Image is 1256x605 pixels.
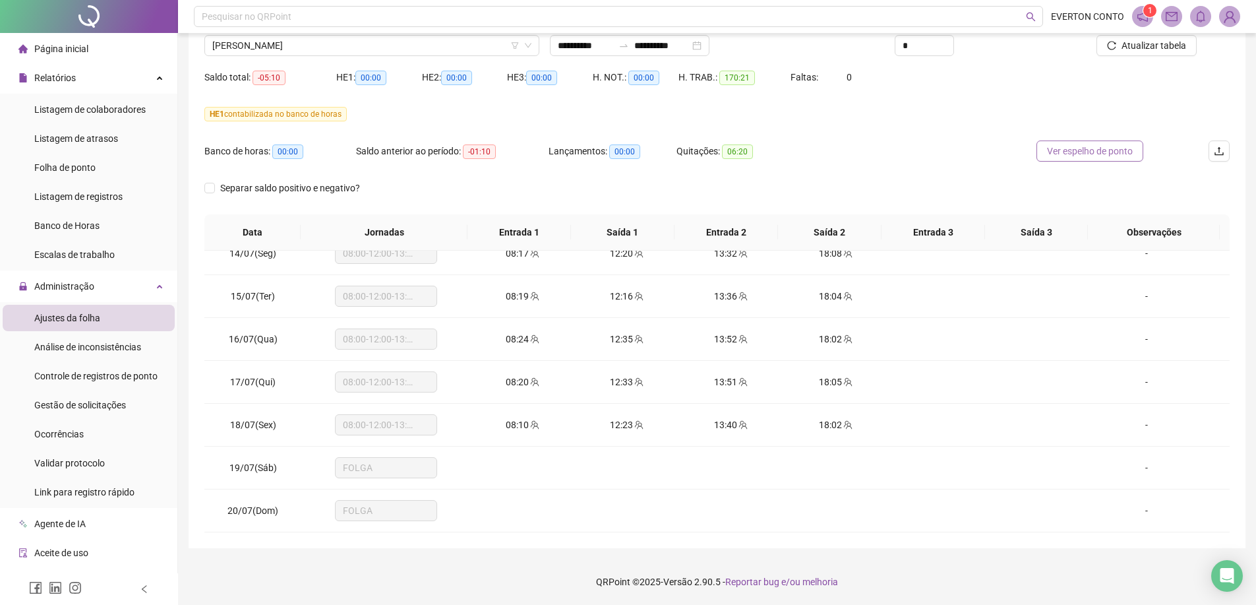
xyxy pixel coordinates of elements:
span: FOLGA [343,501,429,521]
span: facebook [29,581,42,594]
th: Saída 2 [778,214,882,251]
span: 18:02 [819,334,842,344]
div: Saldo total: [204,70,336,85]
div: H. TRAB.: [678,70,791,85]
span: home [18,44,28,53]
span: Listagem de atrasos [34,133,118,144]
span: Reportar bug e/ou melhoria [725,577,838,587]
span: 08:24 [506,334,529,344]
div: Lançamentos: [549,144,676,159]
span: search [1026,12,1036,22]
span: team [633,377,643,387]
span: 18:04 [819,291,842,302]
span: 20/07(Dom) [227,505,278,516]
th: Jornadas [301,214,467,251]
span: Ver espelho de ponto [1047,144,1133,158]
span: swap-right [618,40,629,51]
span: FOLGA [343,458,429,478]
th: Entrada 1 [467,214,571,251]
div: Banco de horas: [204,144,356,159]
span: 08:00-12:00-13:12-18:00 [343,372,429,392]
span: Ajustes da folha [34,313,100,323]
span: to [618,40,629,51]
span: 12:16 [610,291,633,302]
span: down [524,42,532,49]
sup: 1 [1143,4,1156,17]
span: 18/07(Sex) [230,420,276,430]
span: 12:23 [610,420,633,430]
span: 08:00-12:00-13:12-18:00 [343,415,429,435]
span: 13:51 [714,377,737,387]
span: Separar saldo positivo e negativo? [215,181,365,195]
span: reload [1107,41,1116,50]
span: team [842,377,852,387]
span: 12:35 [610,334,633,344]
span: team [529,420,539,430]
span: 18:08 [819,248,842,259]
th: Entrada 2 [674,214,778,251]
span: Folha de ponto [34,162,96,173]
span: Observações [1098,225,1209,239]
span: - [1145,291,1148,302]
div: H. NOT.: [593,70,678,85]
span: Administração [34,281,94,292]
span: team [842,249,852,258]
span: team [842,292,852,301]
span: 00:00 [355,71,386,85]
span: team [633,249,643,258]
span: - [1145,462,1148,473]
span: HE 1 [210,110,224,119]
span: filter [511,42,519,49]
span: 08:19 [506,291,529,302]
span: -05:10 [253,71,285,85]
span: EVERTON CONTO [1051,9,1124,24]
span: 13:40 [714,420,737,430]
span: -01:10 [463,144,496,159]
span: 15/07(Ter) [231,291,275,302]
div: HE 1: [336,70,422,85]
img: 77050 [1220,7,1240,26]
div: Open Intercom Messenger [1211,560,1243,592]
span: 13:36 [714,291,737,302]
span: Agente de IA [34,519,86,529]
div: HE 3: [507,70,593,85]
span: 00:00 [628,71,659,85]
span: Escalas de trabalho [34,249,115,260]
span: Análise de inconsistências [34,342,141,352]
span: instagram [69,581,82,594]
span: Gestão de solicitações [34,400,126,410]
span: 17/07(Qui) [230,377,276,387]
span: 08:10 [506,420,529,430]
span: team [529,292,539,301]
span: notification [1137,11,1149,22]
span: team [737,249,748,258]
span: Aceite de uso [34,548,88,558]
span: - [1145,420,1148,430]
span: contabilizada no banco de horas [204,107,347,121]
span: 170:21 [719,71,755,85]
span: team [842,334,852,344]
th: Data [204,214,301,251]
span: mail [1166,11,1178,22]
span: - [1145,334,1148,344]
span: file [18,73,28,82]
span: 13:52 [714,334,737,344]
span: Listagem de registros [34,191,123,202]
th: Entrada 3 [882,214,985,251]
span: - [1145,505,1148,516]
span: team [633,292,643,301]
span: 08:17 [506,248,529,259]
span: lock [18,282,28,291]
span: left [140,585,149,594]
span: Faltas: [791,72,820,82]
div: HE 2: [422,70,508,85]
span: team [737,292,748,301]
span: Link para registro rápido [34,487,135,497]
span: 08:00-12:00-13:12-18:00 [343,286,429,306]
span: 08:20 [506,377,529,387]
span: 14/07(Seg) [229,248,276,259]
span: team [737,420,748,430]
span: 12:20 [610,248,633,259]
span: team [529,249,539,258]
span: team [633,420,643,430]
